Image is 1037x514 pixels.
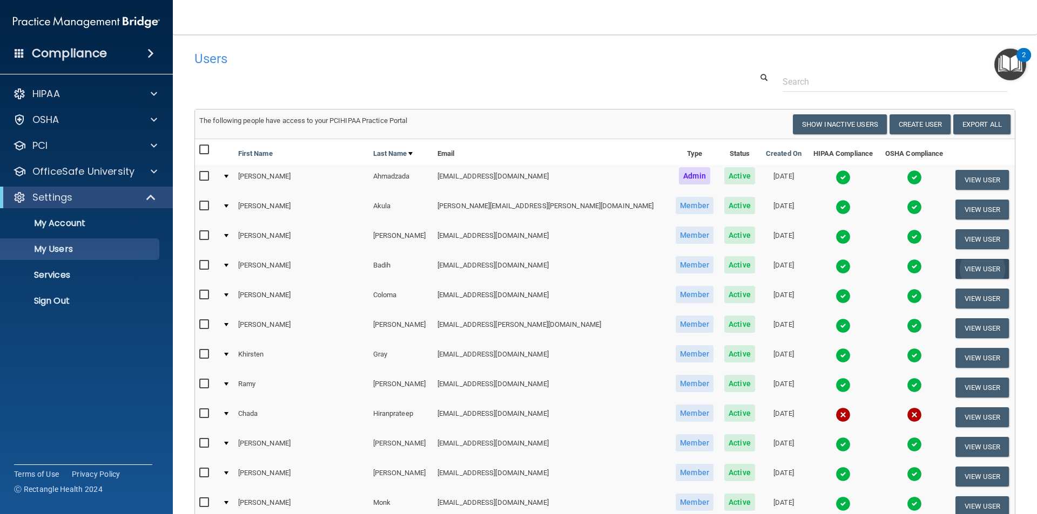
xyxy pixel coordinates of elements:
td: [PERSON_NAME] [234,284,369,313]
span: Member [676,227,713,244]
a: HIPAA [13,87,157,100]
button: View User [955,348,1009,368]
img: tick.e7d51cea.svg [836,229,851,244]
img: tick.e7d51cea.svg [907,467,922,482]
a: Export All [953,114,1011,134]
td: [PERSON_NAME] [234,462,369,491]
td: [DATE] [760,313,807,343]
img: tick.e7d51cea.svg [907,318,922,333]
img: tick.e7d51cea.svg [836,318,851,333]
td: [PERSON_NAME] [234,254,369,284]
td: [EMAIL_ADDRESS][PERSON_NAME][DOMAIN_NAME] [433,313,670,343]
td: Akula [369,195,433,224]
span: Member [676,197,713,214]
img: tick.e7d51cea.svg [836,289,851,304]
button: Create User [890,114,951,134]
span: Active [724,405,755,422]
p: Sign Out [7,296,154,306]
span: Active [724,256,755,273]
a: Privacy Policy [72,469,120,479]
a: OfficeSafe University [13,165,157,178]
td: Hiranprateep [369,402,433,432]
td: [DATE] [760,254,807,284]
td: [DATE] [760,373,807,402]
a: Last Name [373,147,413,160]
td: [PERSON_NAME][EMAIL_ADDRESS][PERSON_NAME][DOMAIN_NAME] [433,195,670,224]
td: [PERSON_NAME] [234,313,369,343]
span: Active [724,286,755,303]
th: Type [670,139,719,165]
td: [PERSON_NAME] [369,373,433,402]
button: View User [955,467,1009,486]
td: [DATE] [760,402,807,432]
img: tick.e7d51cea.svg [907,348,922,363]
td: [PERSON_NAME] [234,224,369,254]
img: tick.e7d51cea.svg [907,378,922,393]
img: tick.e7d51cea.svg [836,378,851,393]
td: Coloma [369,284,433,313]
th: HIPAA Compliance [807,139,879,165]
img: tick.e7d51cea.svg [907,229,922,244]
td: Chada [234,402,369,432]
img: tick.e7d51cea.svg [836,348,851,363]
span: Member [676,405,713,422]
span: Active [724,434,755,451]
td: [EMAIL_ADDRESS][DOMAIN_NAME] [433,462,670,491]
td: Badih [369,254,433,284]
td: Khirsten [234,343,369,373]
span: Member [676,256,713,273]
p: PCI [32,139,48,152]
td: [DATE] [760,284,807,313]
span: Admin [679,167,710,184]
td: [PERSON_NAME] [234,195,369,224]
span: Member [676,375,713,392]
p: HIPAA [32,87,60,100]
td: Ramy [234,373,369,402]
span: Member [676,316,713,333]
td: [DATE] [760,432,807,462]
img: tick.e7d51cea.svg [836,496,851,511]
span: Member [676,494,713,511]
td: [DATE] [760,165,807,195]
img: PMB logo [13,11,160,33]
button: View User [955,259,1009,279]
a: First Name [238,147,273,160]
span: Active [724,345,755,362]
a: Settings [13,191,157,204]
button: View User [955,170,1009,190]
td: [PERSON_NAME] [369,462,433,491]
td: Gray [369,343,433,373]
span: Active [724,227,755,244]
th: OSHA Compliance [879,139,950,165]
img: tick.e7d51cea.svg [907,496,922,511]
td: [EMAIL_ADDRESS][DOMAIN_NAME] [433,224,670,254]
div: 2 [1022,55,1026,69]
a: PCI [13,139,157,152]
a: OSHA [13,113,157,126]
td: [PERSON_NAME] [369,224,433,254]
td: [EMAIL_ADDRESS][DOMAIN_NAME] [433,165,670,195]
button: View User [955,378,1009,398]
td: [EMAIL_ADDRESS][DOMAIN_NAME] [433,343,670,373]
img: tick.e7d51cea.svg [907,437,922,452]
p: OSHA [32,113,59,126]
td: [PERSON_NAME] [369,313,433,343]
img: tick.e7d51cea.svg [907,259,922,274]
img: tick.e7d51cea.svg [836,200,851,215]
p: OfficeSafe University [32,165,134,178]
button: Open Resource Center, 2 new notifications [994,49,1026,80]
td: [EMAIL_ADDRESS][DOMAIN_NAME] [433,284,670,313]
td: [EMAIL_ADDRESS][DOMAIN_NAME] [433,402,670,432]
td: [DATE] [760,224,807,254]
td: [PERSON_NAME] [369,432,433,462]
td: [PERSON_NAME] [234,432,369,462]
th: Status [719,139,760,165]
td: [DATE] [760,195,807,224]
span: Member [676,434,713,451]
td: [EMAIL_ADDRESS][DOMAIN_NAME] [433,432,670,462]
img: cross.ca9f0e7f.svg [907,407,922,422]
span: Active [724,316,755,333]
img: tick.e7d51cea.svg [836,170,851,185]
span: Active [724,494,755,511]
td: Ahmadzada [369,165,433,195]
